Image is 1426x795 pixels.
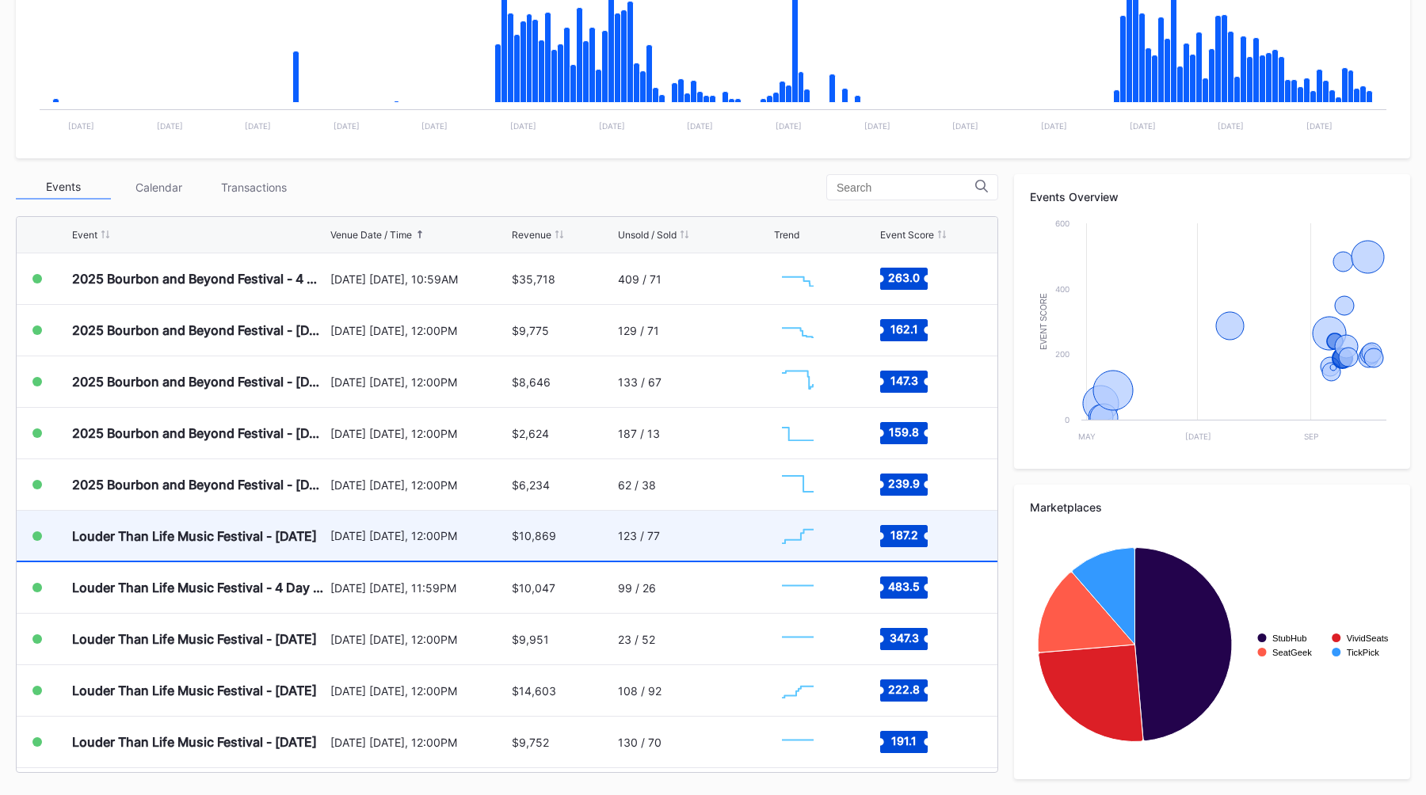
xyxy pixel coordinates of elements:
div: Louder Than Life Music Festival - 4 Day Pass (9/18 - 9/21) [72,580,326,595]
div: Venue Date / Time [330,229,412,241]
text: 200 [1055,349,1069,359]
div: [DATE] [DATE], 11:59PM [330,581,509,595]
text: 162.1 [890,322,917,336]
div: [DATE] [DATE], 12:00PM [330,633,509,646]
text: 347.3 [889,631,918,645]
svg: Chart title [774,516,822,556]
text: 483.5 [888,580,920,593]
div: $2,624 [512,427,549,440]
text: [DATE] [68,121,94,131]
div: Trend [774,229,799,241]
text: 400 [1055,284,1069,294]
text: [DATE] [1185,432,1211,441]
div: 129 / 71 [618,324,659,337]
text: 191.1 [891,734,917,747]
text: May [1078,432,1096,441]
div: [DATE] [DATE], 12:00PM [330,324,509,337]
div: $8,646 [512,375,551,389]
text: [DATE] [1218,121,1244,131]
text: [DATE] [864,121,890,131]
text: 0 [1065,415,1069,424]
svg: Chart title [774,413,822,453]
div: $9,951 [512,633,549,646]
text: VividSeats [1347,633,1389,643]
div: [DATE] [DATE], 12:00PM [330,684,509,698]
div: Louder Than Life Music Festival - [DATE] [72,528,317,544]
text: TickPick [1347,648,1380,657]
div: Calendar [111,175,206,200]
text: [DATE] [952,121,978,131]
text: StubHub [1272,633,1307,643]
svg: Chart title [1030,215,1394,453]
div: $10,047 [512,581,555,595]
text: 239.9 [888,477,920,490]
text: [DATE] [776,121,802,131]
text: 147.3 [890,374,917,387]
svg: Chart title [774,259,822,299]
svg: Chart title [1030,526,1394,763]
div: [DATE] [DATE], 12:00PM [330,375,509,389]
svg: Chart title [774,362,822,401]
div: $14,603 [512,684,556,698]
text: [DATE] [1041,121,1067,131]
div: 2025 Bourbon and Beyond Festival - 4 Day Pass (9/11 - 9/14) ([PERSON_NAME], [PERSON_NAME], [PERSO... [72,271,326,287]
div: Events Overview [1030,190,1394,204]
div: Revenue [512,229,551,241]
text: Sep [1304,432,1318,441]
div: 2025 Bourbon and Beyond Festival - [DATE] ([GEOGRAPHIC_DATA], Khruangbin, [PERSON_NAME]) [72,374,326,390]
text: 600 [1055,219,1069,228]
svg: Chart title [774,568,822,607]
div: $35,718 [512,272,555,286]
div: Event [72,229,97,241]
div: 62 / 38 [618,478,656,492]
div: 409 / 71 [618,272,662,286]
text: [DATE] [1306,121,1333,131]
text: [DATE] [599,121,625,131]
text: [DATE] [157,121,183,131]
div: Events [16,175,111,200]
text: [DATE] [245,121,271,131]
div: [DATE] [DATE], 12:00PM [330,529,509,542]
div: Transactions [206,175,301,200]
text: Event Score [1039,293,1048,350]
svg: Chart title [774,722,822,762]
text: [DATE] [510,121,536,131]
div: Louder Than Life Music Festival - [DATE] [72,683,317,698]
svg: Chart title [774,619,822,659]
div: [DATE] [DATE], 10:59AM [330,272,509,286]
div: 99 / 26 [618,581,656,595]
text: 159.8 [889,425,919,439]
div: 2025 Bourbon and Beyond Festival - [DATE] (The Lumineers, [PERSON_NAME], [US_STATE] Shakes) [72,322,326,338]
div: 108 / 92 [618,684,662,698]
div: 123 / 77 [618,529,660,542]
div: [DATE] [DATE], 12:00PM [330,736,509,749]
div: 133 / 67 [618,375,662,389]
text: 187.2 [890,527,917,541]
text: 263.0 [888,271,920,284]
div: Louder Than Life Music Festival - [DATE] [72,734,317,750]
text: [DATE] [421,121,448,131]
div: 23 / 52 [618,633,655,646]
svg: Chart title [774,671,822,710]
div: 2025 Bourbon and Beyond Festival - [DATE] ([PERSON_NAME], Goo Goo Dolls, [PERSON_NAME]) [72,477,326,493]
svg: Chart title [774,465,822,504]
div: Unsold / Sold [618,229,677,241]
div: Event Score [880,229,934,241]
text: [DATE] [1130,121,1156,131]
div: $9,752 [512,736,549,749]
div: 2025 Bourbon and Beyond Festival - [DATE] ([PERSON_NAME], [PERSON_NAME], [PERSON_NAME]) [72,425,326,441]
div: Marketplaces [1030,500,1394,514]
div: [DATE] [DATE], 12:00PM [330,427,509,440]
text: [DATE] [687,121,713,131]
svg: Chart title [774,310,822,350]
text: 222.8 [888,683,920,696]
div: $9,775 [512,324,549,337]
div: $6,234 [512,478,550,492]
div: [DATE] [DATE], 12:00PM [330,478,509,492]
text: [DATE] [334,121,360,131]
div: $10,869 [512,529,556,542]
div: Louder Than Life Music Festival - [DATE] [72,631,317,647]
input: Search [837,181,975,194]
div: 130 / 70 [618,736,662,749]
text: SeatGeek [1272,648,1312,657]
